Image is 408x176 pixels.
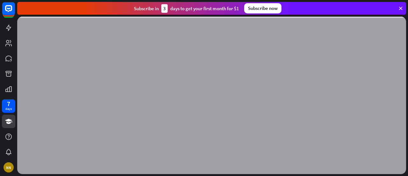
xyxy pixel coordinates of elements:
[244,3,281,13] div: Subscribe now
[161,4,168,13] div: 3
[134,4,239,13] div: Subscribe in days to get your first month for $1
[4,162,14,172] div: NN
[7,101,10,107] div: 7
[5,107,12,111] div: days
[2,99,15,113] a: 7 days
